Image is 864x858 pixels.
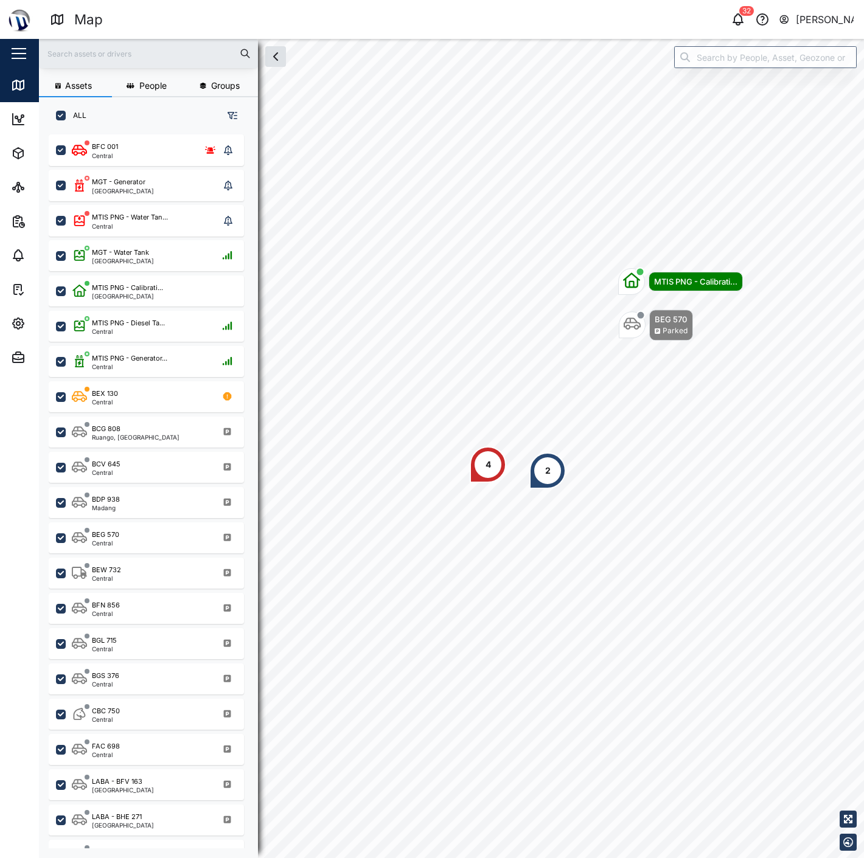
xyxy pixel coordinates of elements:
[796,12,854,27] div: [PERSON_NAME]
[92,434,179,440] div: Ruango, [GEOGRAPHIC_DATA]
[655,313,688,325] div: BEG 570
[654,275,737,288] div: MTIS PNG - Calibrati...
[32,112,86,126] div: Dashboard
[92,600,120,611] div: BFN 856
[545,464,551,477] div: 2
[92,188,154,194] div: [GEOGRAPHIC_DATA]
[529,452,566,489] div: Map marker
[92,494,120,505] div: BDP 938
[92,328,165,334] div: Central
[32,249,69,262] div: Alarms
[32,78,59,92] div: Map
[92,153,118,159] div: Central
[32,283,65,296] div: Tasks
[619,310,693,341] div: Map marker
[92,540,119,546] div: Central
[66,111,86,120] label: ALL
[92,459,120,469] div: BCV 645
[92,565,121,575] div: BEW 732
[92,822,154,828] div: [GEOGRAPHIC_DATA]
[92,812,142,822] div: LABA - BHE 271
[92,399,118,405] div: Central
[92,283,163,293] div: MTIS PNG - Calibrati...
[92,353,167,364] div: MTIS PNG - Generator...
[663,325,688,337] div: Parked
[32,147,69,160] div: Assets
[92,469,120,476] div: Central
[778,11,854,28] button: [PERSON_NAME]
[74,9,103,30] div: Map
[92,177,145,187] div: MGT - Generator
[92,575,121,581] div: Central
[674,46,857,68] input: Search by People, Asset, Geozone or Place
[92,635,117,646] div: BGL 715
[39,39,864,858] canvas: Map
[92,424,120,434] div: BCG 808
[92,247,149,258] div: MGT - Water Tank
[92,293,163,299] div: [GEOGRAPHIC_DATA]
[92,389,118,399] div: BEX 130
[92,530,119,540] div: BEG 570
[92,716,120,722] div: Central
[618,268,743,295] div: Map marker
[92,706,120,716] div: CBC 750
[6,6,33,33] img: Main Logo
[739,6,754,16] div: 32
[49,130,257,848] div: grid
[92,847,210,857] div: MGT - Apartment [PERSON_NAME]...
[92,142,118,152] div: BFC 001
[470,446,506,483] div: Map marker
[32,351,68,364] div: Admin
[32,181,61,194] div: Sites
[32,215,73,228] div: Reports
[92,681,119,687] div: Central
[92,505,120,511] div: Madang
[46,44,251,63] input: Search assets or drivers
[486,458,491,471] div: 4
[92,318,165,328] div: MTIS PNG - Diesel Ta...
[92,611,120,617] div: Central
[211,81,240,90] span: Groups
[92,212,168,223] div: MTIS PNG - Water Tan...
[92,787,154,793] div: [GEOGRAPHIC_DATA]
[65,81,92,90] span: Assets
[92,741,120,752] div: FAC 698
[92,777,142,787] div: LABA - BFV 163
[92,646,117,652] div: Central
[92,364,167,370] div: Central
[92,258,154,264] div: [GEOGRAPHIC_DATA]
[92,671,119,681] div: BGS 376
[139,81,167,90] span: People
[32,317,75,330] div: Settings
[92,752,120,758] div: Central
[92,223,168,229] div: Central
